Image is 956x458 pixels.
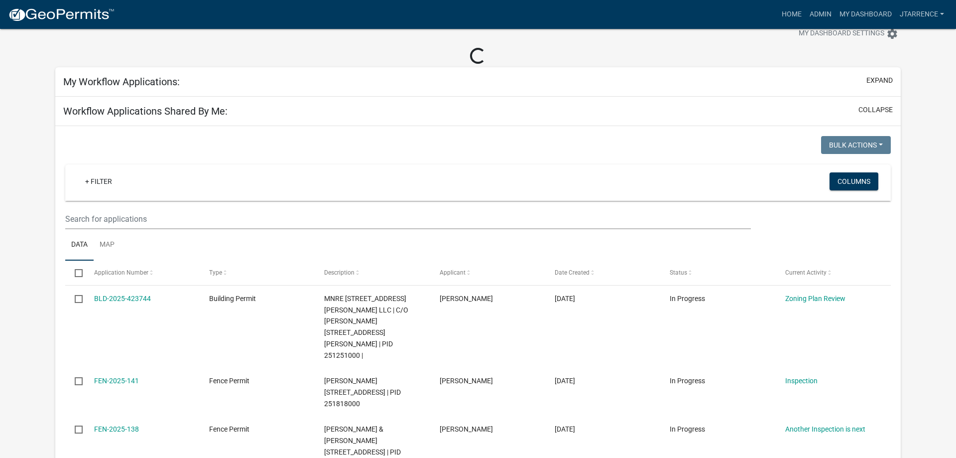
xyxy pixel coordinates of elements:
[65,261,84,285] datatable-header-cell: Select
[660,261,775,285] datatable-header-cell: Status
[670,295,705,303] span: In Progress
[545,261,660,285] datatable-header-cell: Date Created
[830,172,878,190] button: Columns
[94,295,151,303] a: BLD-2025-423744
[94,377,139,385] a: FEN-2025-141
[440,295,493,303] span: Brett Stanek
[555,295,575,303] span: 05/20/2025
[440,377,493,385] span: Sally Johnson
[315,261,430,285] datatable-header-cell: Description
[806,5,836,24] a: Admin
[555,269,590,276] span: Date Created
[785,425,865,433] a: Another Inspection is next
[324,295,408,359] span: MNRE 270 STRUPP AVE LLC | C/O JEREMY HAGAN 270 STRUPP AVE, Houston County | PID 251251000 |
[209,295,256,303] span: Building Permit
[430,261,545,285] datatable-header-cell: Applicant
[785,295,845,303] a: Zoning Plan Review
[778,5,806,24] a: Home
[77,172,120,190] a: + Filter
[785,269,827,276] span: Current Activity
[776,261,891,285] datatable-header-cell: Current Activity
[866,75,893,86] button: expand
[821,136,891,154] button: Bulk Actions
[858,105,893,115] button: collapse
[63,105,228,117] h5: Workflow Applications Shared By Me:
[209,269,222,276] span: Type
[670,425,705,433] span: In Progress
[200,261,315,285] datatable-header-cell: Type
[94,269,148,276] span: Application Number
[836,5,896,24] a: My Dashboard
[63,76,180,88] h5: My Workflow Applications:
[670,269,687,276] span: Status
[209,377,249,385] span: Fence Permit
[440,269,466,276] span: Applicant
[209,425,249,433] span: Fence Permit
[555,425,575,433] span: 05/04/2025
[324,269,355,276] span: Description
[785,377,818,385] a: Inspection
[555,377,575,385] span: 05/06/2025
[799,28,884,40] span: My Dashboard Settings
[65,209,751,229] input: Search for applications
[94,229,120,261] a: Map
[440,425,493,433] span: Craig A. Olson
[896,5,948,24] a: jtarrence
[791,24,906,43] button: My Dashboard Settingssettings
[670,377,705,385] span: In Progress
[94,425,139,433] a: FEN-2025-138
[65,229,94,261] a: Data
[84,261,199,285] datatable-header-cell: Application Number
[886,28,898,40] i: settings
[324,377,401,408] span: JOHNSON,SALLY A 730 SHORE ACRES RD, Houston County | PID 251818000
